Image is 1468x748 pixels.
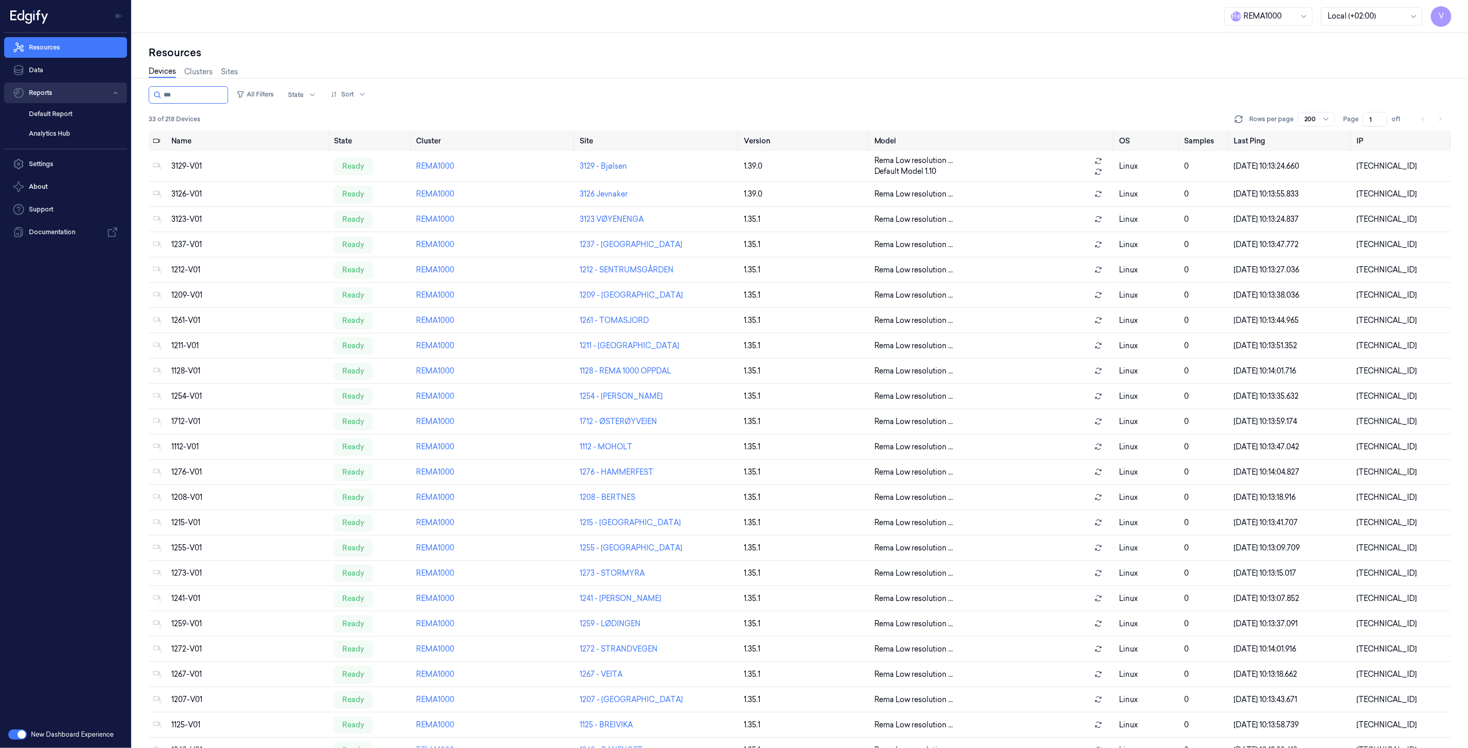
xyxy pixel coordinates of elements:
[171,391,326,402] div: 1254-V01
[417,290,455,300] a: REMA1000
[417,543,455,552] a: REMA1000
[1234,593,1349,604] div: [DATE] 10:13:07.852
[1185,694,1226,705] div: 0
[580,467,653,477] a: 1276 - HAMMERFEST
[4,199,127,220] a: Support
[580,316,649,325] a: 1261 - TOMASJORD
[1119,720,1176,730] p: linux
[874,416,953,427] span: Rema Low resolution ...
[1357,517,1447,528] div: [TECHNICAL_ID]
[334,337,373,354] div: ready
[744,416,866,427] div: 1.35.1
[1230,131,1353,151] th: Last Ping
[874,366,953,377] span: Rema Low resolution ...
[417,568,455,578] a: REMA1000
[334,615,373,632] div: ready
[1357,416,1447,427] div: [TECHNICAL_ID]
[580,543,682,552] a: 1255 - [GEOGRAPHIC_DATA]
[4,222,127,242] a: Documentation
[1234,391,1349,402] div: [DATE] 10:13:35.632
[1431,6,1451,27] span: V
[744,669,866,680] div: 1.35.1
[334,312,373,329] div: ready
[1234,644,1349,655] div: [DATE] 10:14:01.916
[874,543,953,554] span: Rema Low resolution ...
[744,391,866,402] div: 1.35.1
[171,239,326,250] div: 1237-V01
[1234,290,1349,301] div: [DATE] 10:13:38.036
[1357,593,1447,604] div: [TECHNICAL_ID]
[1249,115,1294,124] p: Rows per page
[334,262,373,278] div: ready
[1119,619,1176,629] p: linux
[1416,112,1447,126] nav: pagination
[1357,720,1447,730] div: [TECHNICAL_ID]
[4,83,127,103] button: Reports
[1119,593,1176,604] p: linux
[1231,11,1241,22] span: R e
[1119,467,1176,478] p: linux
[1119,644,1176,655] p: linux
[171,161,326,172] div: 3129-V01
[1234,442,1349,452] div: [DATE] 10:13:47.042
[334,438,373,455] div: ready
[1185,189,1226,200] div: 0
[1357,161,1447,172] div: [TECHNICAL_ID]
[1119,543,1176,554] p: linux
[874,442,953,452] span: Rema Low resolution ...
[874,593,953,604] span: Rema Low resolution ...
[171,366,326,377] div: 1128-V01
[1185,467,1226,478] div: 0
[334,287,373,303] div: ready
[1357,366,1447,377] div: [TECHNICAL_ID]
[1119,340,1176,351] p: linux
[744,644,866,655] div: 1.35.1
[334,540,373,556] div: ready
[1185,161,1226,172] div: 0
[171,442,326,452] div: 1112-V01
[580,568,645,578] a: 1273 - STORMYRA
[1234,416,1349,427] div: [DATE] 10:13:59.174
[417,670,455,679] a: REMA1000
[110,8,127,24] button: Toggle Navigation
[1357,315,1447,326] div: [TECHNICAL_ID]
[1357,543,1447,554] div: [TECHNICAL_ID]
[417,161,455,171] a: REMA1000
[1234,239,1349,250] div: [DATE] 10:13:47.772
[580,442,632,451] a: 1112 - MOHOLT
[1234,265,1349,275] div: [DATE] 10:13:27.036
[167,131,330,151] th: Name
[580,493,635,502] a: 1208 - BERTNES
[1185,315,1226,326] div: 0
[334,590,373,607] div: ready
[1234,366,1349,377] div: [DATE] 10:14:01.716
[4,154,127,174] a: Settings
[744,543,866,554] div: 1.35.1
[874,166,937,177] span: Default Model 1.10
[1234,340,1349,351] div: [DATE] 10:13:51.352
[417,644,455,654] a: REMA1000
[417,619,455,628] a: REMA1000
[334,186,373,202] div: ready
[171,543,326,554] div: 1255-V01
[334,641,373,657] div: ready
[1119,315,1176,326] p: linux
[334,236,373,253] div: ready
[1234,669,1349,680] div: [DATE] 10:13:18.662
[184,67,213,77] a: Clusters
[1234,694,1349,705] div: [DATE] 10:13:43.671
[1185,593,1226,604] div: 0
[1357,265,1447,275] div: [TECHNICAL_ID]
[1234,214,1349,225] div: [DATE] 10:13:24.837
[1357,619,1447,629] div: [TECHNICAL_ID]
[1234,517,1349,528] div: [DATE] 10:13:41.707
[874,214,953,225] span: Rema Low resolution ...
[417,240,455,249] a: REMA1000
[580,189,628,199] a: 3126 Jevnaker
[417,265,455,274] a: REMA1000
[417,720,455,729] a: REMA1000
[1234,568,1349,579] div: [DATE] 10:13:15.017
[1185,239,1226,250] div: 0
[417,594,455,603] a: REMA1000
[1357,442,1447,452] div: [TECHNICAL_ID]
